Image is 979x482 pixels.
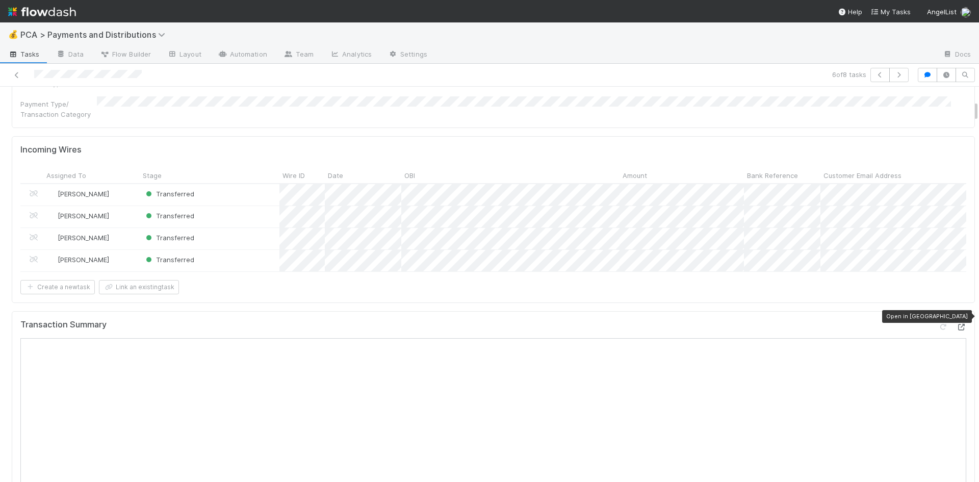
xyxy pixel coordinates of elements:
div: [PERSON_NAME] [47,189,109,199]
img: avatar_eacbd5bb-7590-4455-a9e9-12dcb5674423.png [48,256,56,264]
span: Transferred [144,212,194,220]
span: Transferred [144,256,194,264]
div: [PERSON_NAME] [47,211,109,221]
div: Transferred [144,189,194,199]
span: 💰 [8,30,18,39]
span: Transferred [144,234,194,242]
button: Create a newtask [20,280,95,294]
div: Transferred [144,233,194,243]
span: Date [328,170,343,181]
div: Transferred [144,255,194,265]
span: OBI [404,170,415,181]
img: avatar_eacbd5bb-7590-4455-a9e9-12dcb5674423.png [48,234,56,242]
span: [PERSON_NAME] [58,234,109,242]
span: AngelList [927,8,957,16]
h5: Transaction Summary [20,320,107,330]
span: Wire ID [282,170,305,181]
span: Tasks [8,49,40,59]
h5: Incoming Wires [20,145,82,155]
div: Transferred [144,211,194,221]
a: Team [275,47,322,63]
div: [PERSON_NAME] [47,255,109,265]
span: Bank Reference [747,170,798,181]
span: PCA > Payments and Distributions [20,30,170,40]
span: 6 of 8 tasks [832,69,866,80]
img: avatar_c6c9a18c-a1dc-4048-8eac-219674057138.png [48,212,56,220]
a: Settings [380,47,435,63]
div: Payment Type/ Transaction Category [20,99,97,119]
img: avatar_c6c9a18c-a1dc-4048-8eac-219674057138.png [48,190,56,198]
a: Automation [210,47,275,63]
span: Amount [623,170,647,181]
div: Help [838,7,862,17]
span: [PERSON_NAME] [58,256,109,264]
a: My Tasks [870,7,911,17]
span: [PERSON_NAME] [58,190,109,198]
a: Layout [159,47,210,63]
a: Data [48,47,92,63]
a: Docs [935,47,979,63]
a: Flow Builder [92,47,159,63]
span: Stage [143,170,162,181]
span: My Tasks [870,8,911,16]
span: [PERSON_NAME] [58,212,109,220]
span: Transferred [144,190,194,198]
img: logo-inverted-e16ddd16eac7371096b0.svg [8,3,76,20]
span: Customer Email Address [823,170,901,181]
span: Assigned To [46,170,86,181]
div: [PERSON_NAME] [47,233,109,243]
a: Analytics [322,47,380,63]
img: avatar_99e80e95-8f0d-4917-ae3c-b5dad577a2b5.png [961,7,971,17]
button: Link an existingtask [99,280,179,294]
span: Flow Builder [100,49,151,59]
